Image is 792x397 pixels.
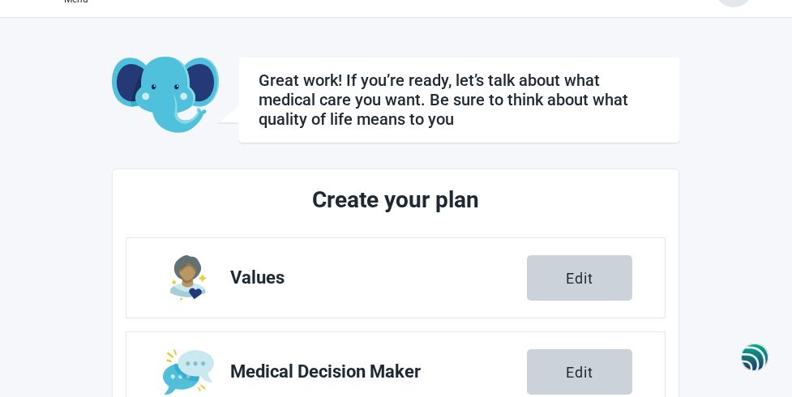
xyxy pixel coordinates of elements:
button: Edit [527,349,632,395]
span: Medical Decision Maker [230,362,527,382]
h2: Create your plan [186,182,605,218]
h1: Great work! If you’re ready, let’s talk about what medical care you want. Be sure to think about ... [259,70,660,129]
div: Edit [566,364,593,380]
div: Edit [566,270,593,286]
button: Edit [527,255,632,301]
img: svg+xml;base64,PHN2ZyB3aWR0aD0iNDgiIGhlaWdodD0iNDgiIHZpZXdCb3g9IjAgMCA0OCA0OCIgZmlsbD0ibm9uZSIgeG... [741,343,768,373]
img: Koda Elephant [112,57,218,134]
a: Edit Values section [126,238,665,318]
span: Values [230,268,527,288]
